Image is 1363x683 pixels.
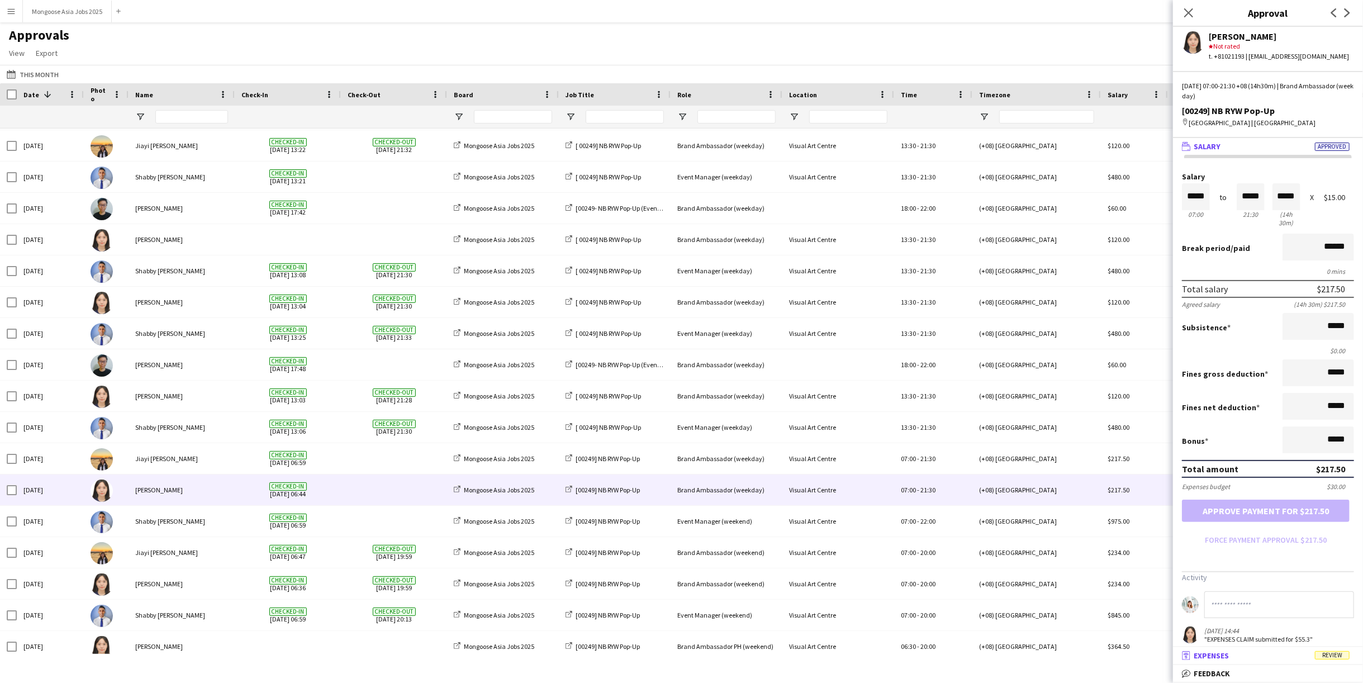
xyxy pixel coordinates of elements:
a: [00249] NB RYW Pop-Up [566,611,640,619]
span: Mongoose Asia Jobs 2025 [464,548,534,557]
span: Expenses [1194,651,1229,661]
label: Subsistence [1182,322,1231,333]
div: Jiayi [PERSON_NAME] [129,443,235,474]
div: Shabby [PERSON_NAME] [129,412,235,443]
div: Brand Ambassador (weekday) [671,443,782,474]
span: Photo [91,86,108,103]
span: 21:30 [920,141,935,150]
a: Mongoose Asia Jobs 2025 [454,173,534,181]
span: Mongoose Asia Jobs 2025 [464,267,534,275]
span: $60.00 [1108,204,1126,212]
div: Brand Ambassador (weekday) [671,475,782,505]
div: [DATE] [17,349,84,380]
span: - [917,235,919,244]
span: Time [901,91,917,99]
span: $480.00 [1108,329,1129,338]
div: 14h 30m [1272,210,1300,227]
div: 0 mins [1182,267,1354,276]
div: Event Manager (weekday) [671,255,782,286]
span: [DATE] 13:08 [241,255,334,286]
span: Checked-out [373,326,416,334]
input: Role Filter Input [697,110,776,124]
div: [PERSON_NAME] [129,475,235,505]
div: [DATE] [17,381,84,411]
span: Location [789,91,817,99]
div: Brand Ambassador (weekday) [671,287,782,317]
span: [DATE] 21:30 [348,287,440,317]
span: [DATE] 17:48 [241,349,334,380]
span: 21:30 [920,173,935,181]
a: Mongoose Asia Jobs 2025 [454,454,534,463]
div: [DATE] [17,224,84,255]
span: View [9,48,25,58]
div: [DATE] [17,193,84,224]
div: (+08) [GEOGRAPHIC_DATA] [972,318,1101,349]
a: [ 00249] NB RYW Pop-Up [566,423,641,431]
div: Visual Art Centre [782,318,894,349]
div: [PERSON_NAME] [129,631,235,662]
label: Salary [1182,173,1354,181]
span: Checked-out [373,138,416,146]
div: [PERSON_NAME] [129,568,235,599]
span: $120.00 [1108,392,1129,400]
div: [PERSON_NAME] [129,381,235,411]
div: [GEOGRAPHIC_DATA] | [GEOGRAPHIC_DATA] [1182,118,1354,128]
div: (+08) [GEOGRAPHIC_DATA] [972,193,1101,224]
a: [00249- NB RYW Pop-Up (Evening) [566,361,668,369]
input: Job Title Filter Input [586,110,664,124]
a: Mongoose Asia Jobs 2025 [454,204,534,212]
img: Jeanette Lee [91,229,113,252]
div: [DATE] [17,631,84,662]
span: Mongoose Asia Jobs 2025 [464,611,534,619]
a: [00249] NB RYW Pop-Up [566,580,640,588]
span: [DATE] 21:32 [348,130,440,161]
a: Mongoose Asia Jobs 2025 [454,611,534,619]
span: Date [23,91,39,99]
span: Checked-in [269,420,307,428]
span: [DATE] 21:28 [348,381,440,411]
span: 13:30 [901,267,916,275]
span: $480.00 [1108,173,1129,181]
div: Shabby [PERSON_NAME] [129,600,235,630]
span: Checked-out [373,388,416,397]
div: [DATE] [17,600,84,630]
div: $217.50 [1317,283,1345,295]
div: [DATE] [17,506,84,537]
span: [00249- NB RYW Pop-Up (Evening) [576,204,668,212]
a: Mongoose Asia Jobs 2025 [454,580,534,588]
div: Brand Ambassador (weekday) [671,381,782,411]
div: [00249] NB RYW Pop-Up [1182,106,1354,116]
span: [DATE] 13:21 [241,162,334,192]
span: Mongoose Asia Jobs 2025 [464,173,534,181]
a: Mongoose Asia Jobs 2025 [454,642,534,651]
span: [00249- NB RYW Pop-Up (Evening) [576,361,668,369]
span: Checked-in [269,295,307,303]
div: (+08) [GEOGRAPHIC_DATA] [972,600,1101,630]
div: [DATE] [17,475,84,505]
a: View [4,46,29,60]
div: Not rated [1209,41,1349,51]
img: Jeanette Lee [91,480,113,502]
span: [00249] NB RYW Pop-Up [576,486,640,494]
span: [ 00249] NB RYW Pop-Up [576,298,641,306]
div: Visual Art Centre [782,162,894,192]
div: (+08) [GEOGRAPHIC_DATA] [972,568,1101,599]
span: [ 00249] NB RYW Pop-Up [576,173,641,181]
div: Event Manager (weekday) [671,318,782,349]
button: Open Filter Menu [566,112,576,122]
span: Role [677,91,691,99]
span: [00249] NB RYW Pop-Up [576,642,640,651]
div: Visual Art Centre [782,568,894,599]
div: (+08) [GEOGRAPHIC_DATA] [972,130,1101,161]
div: Visual Art Centre [782,381,894,411]
a: [ 00249] NB RYW Pop-Up [566,267,641,275]
label: Bonus [1182,436,1208,446]
span: Mongoose Asia Jobs 2025 [464,361,534,369]
label: Fines net deduction [1182,402,1260,412]
div: [DATE] [17,318,84,349]
a: Mongoose Asia Jobs 2025 [454,141,534,150]
a: [00249- NB RYW Pop-Up (Evening) [566,204,668,212]
div: [DATE] [17,443,84,474]
span: Checked-in [269,263,307,272]
a: Mongoose Asia Jobs 2025 [454,548,534,557]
